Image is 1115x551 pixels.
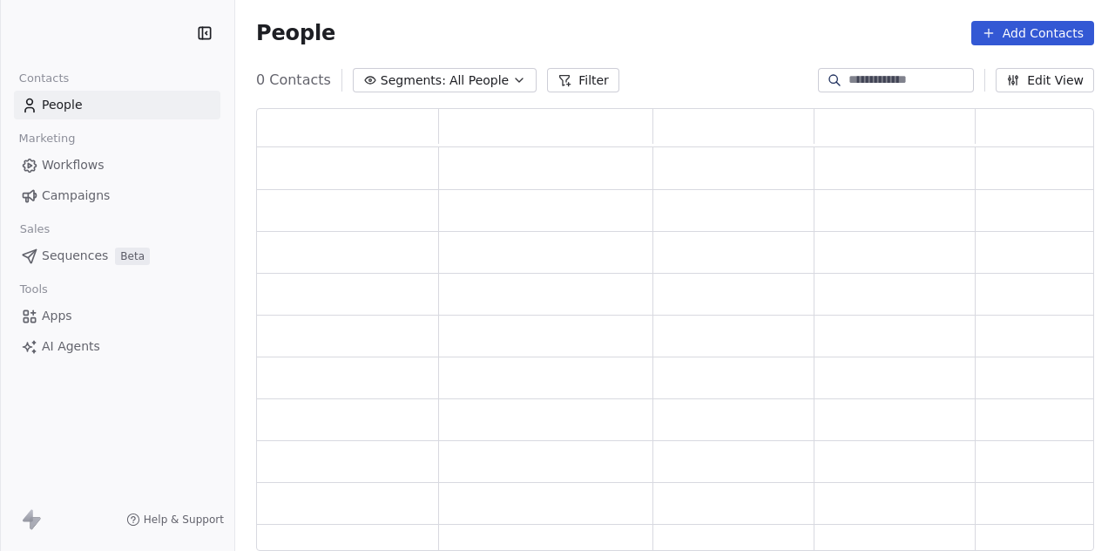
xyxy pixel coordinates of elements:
button: Edit View [996,68,1094,92]
span: People [256,20,335,46]
span: AI Agents [42,337,100,356]
span: Campaigns [42,187,110,205]
a: Campaigns [14,181,220,210]
span: Sequences [42,247,108,265]
a: People [14,91,220,119]
span: 0 Contacts [256,70,331,91]
span: Help & Support [144,513,224,527]
button: Add Contacts [971,21,1094,45]
a: Apps [14,302,220,330]
a: Workflows [14,151,220,180]
span: All People [449,71,509,90]
span: People [42,96,83,114]
span: Beta [115,248,150,265]
span: Tools [12,276,55,303]
button: Filter [547,68,619,92]
span: Sales [12,216,57,242]
a: AI Agents [14,332,220,361]
span: Workflows [42,156,105,174]
span: Segments: [381,71,446,90]
a: Help & Support [126,513,224,527]
span: Apps [42,307,72,325]
a: SequencesBeta [14,241,220,270]
span: Contacts [11,65,77,92]
span: Marketing [11,126,83,152]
